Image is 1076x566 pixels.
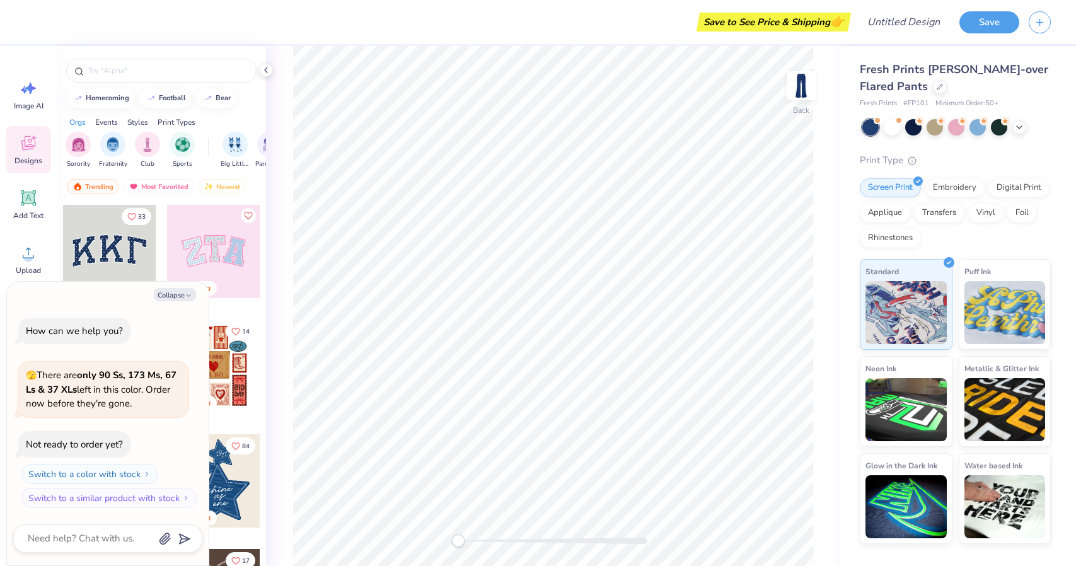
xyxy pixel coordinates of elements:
[228,137,242,152] img: Big Little Reveal Image
[865,265,899,278] span: Standard
[903,98,929,109] span: # FP101
[13,211,43,221] span: Add Text
[21,488,197,508] button: Switch to a similar product with stock
[964,281,1046,344] img: Puff Ink
[242,328,250,335] span: 14
[964,362,1039,375] span: Metallic & Glitter Ink
[226,323,255,340] button: Like
[16,265,41,275] span: Upload
[26,369,176,410] span: There are left in this color. Order now before they're gone.
[968,204,1004,222] div: Vinyl
[182,494,190,502] img: Switch to a similar product with stock
[914,204,964,222] div: Transfers
[198,179,246,194] div: Newest
[263,137,277,152] img: Parent's Weekend Image
[242,558,250,564] span: 17
[123,179,194,194] div: Most Favorited
[159,95,186,101] div: football
[865,459,937,472] span: Glow in the Dark Ink
[135,132,160,169] button: filter button
[255,132,284,169] div: filter for Parent's Weekend
[241,208,256,223] button: Like
[196,89,236,108] button: bear
[221,132,250,169] div: filter for Big Little Reveal
[1007,204,1037,222] div: Foil
[139,89,192,108] button: football
[173,159,192,169] span: Sports
[99,132,127,169] div: filter for Fraternity
[95,117,118,128] div: Events
[106,137,120,152] img: Fraternity Image
[964,475,1046,538] img: Water based Ink
[21,464,158,484] button: Switch to a color with stock
[860,62,1048,94] span: Fresh Prints [PERSON_NAME]-over Flared Pants
[865,475,947,538] img: Glow in the Dark Ink
[793,105,809,116] div: Back
[127,117,148,128] div: Styles
[158,117,195,128] div: Print Types
[959,11,1019,33] button: Save
[146,95,156,102] img: trend_line.gif
[860,204,910,222] div: Applique
[26,369,176,396] strong: only 90 Ss, 173 Ms, 67 Ls & 37 XLs
[175,137,190,152] img: Sports Image
[154,288,196,301] button: Collapse
[935,98,998,109] span: Minimum Order: 50 +
[226,437,255,454] button: Like
[865,378,947,441] img: Neon Ink
[255,159,284,169] span: Parent's Weekend
[66,89,135,108] button: homecoming
[221,159,250,169] span: Big Little Reveal
[789,73,814,98] img: Back
[122,208,151,225] button: Like
[66,132,91,169] button: filter button
[138,214,146,220] span: 33
[99,132,127,169] button: filter button
[964,459,1022,472] span: Water based Ink
[14,156,42,166] span: Designs
[865,362,896,375] span: Neon Ink
[857,9,950,35] input: Untitled Design
[242,443,250,449] span: 84
[26,369,37,381] span: 🫣
[67,179,119,194] div: Trending
[204,182,214,191] img: newest.gif
[860,153,1051,168] div: Print Type
[14,101,43,111] span: Image AI
[964,265,991,278] span: Puff Ink
[71,137,86,152] img: Sorority Image
[988,178,1050,197] div: Digital Print
[925,178,985,197] div: Embroidery
[170,132,195,169] div: filter for Sports
[129,182,139,191] img: most_fav.gif
[66,132,91,169] div: filter for Sorority
[26,438,123,451] div: Not ready to order yet?
[221,132,250,169] button: filter button
[67,159,90,169] span: Sorority
[255,132,284,169] button: filter button
[86,95,129,101] div: homecoming
[141,137,154,152] img: Club Image
[135,132,160,169] div: filter for Club
[170,132,195,169] button: filter button
[73,95,83,102] img: trend_line.gif
[452,534,465,547] div: Accessibility label
[72,182,83,191] img: trending.gif
[99,159,127,169] span: Fraternity
[26,325,123,337] div: How can we help you?
[143,470,151,478] img: Switch to a color with stock
[69,117,86,128] div: Orgs
[865,281,947,344] img: Standard
[141,159,154,169] span: Club
[203,95,213,102] img: trend_line.gif
[860,178,921,197] div: Screen Print
[87,64,248,77] input: Try "Alpha"
[964,378,1046,441] img: Metallic & Glitter Ink
[700,13,848,32] div: Save to See Price & Shipping
[860,229,921,248] div: Rhinestones
[216,95,231,101] div: bear
[860,98,897,109] span: Fresh Prints
[830,14,844,29] span: 👉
